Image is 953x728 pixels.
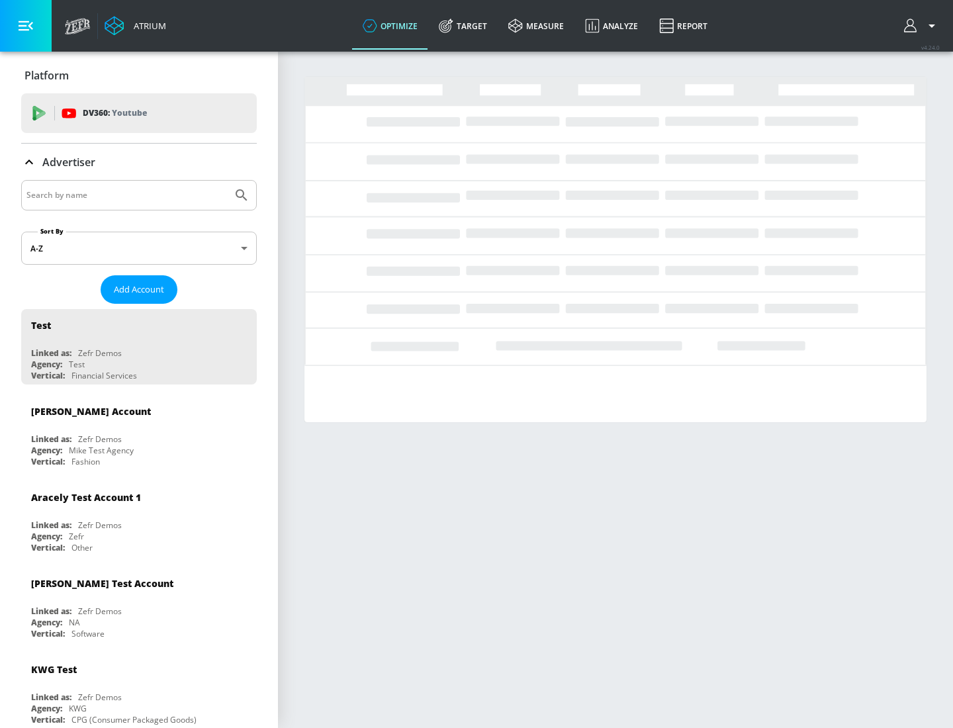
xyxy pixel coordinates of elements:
a: measure [498,2,574,50]
div: Linked as: [31,433,71,445]
a: optimize [352,2,428,50]
div: Vertical: [31,370,65,381]
div: Vertical: [31,456,65,467]
div: Linked as: [31,520,71,531]
p: DV360: [83,106,147,120]
div: Fashion [71,456,100,467]
div: NA [69,617,80,628]
div: [PERSON_NAME] AccountLinked as:Zefr DemosAgency:Mike Test AgencyVertical:Fashion [21,395,257,471]
div: Vertical: [31,542,65,553]
div: [PERSON_NAME] Test Account [31,577,173,590]
div: Zefr Demos [78,606,122,617]
div: Zefr Demos [78,433,122,445]
a: Atrium [105,16,166,36]
div: KWG [69,703,87,714]
div: Aracely Test Account 1Linked as:Zefr DemosAgency:ZefrVertical:Other [21,481,257,557]
div: Vertical: [31,714,65,725]
a: Analyze [574,2,649,50]
div: A-Z [21,232,257,265]
div: [PERSON_NAME] Account [31,405,151,418]
div: DV360: Youtube [21,93,257,133]
div: Software [71,628,105,639]
div: Agency: [31,617,62,628]
div: KWG Test [31,663,77,676]
div: Financial Services [71,370,137,381]
div: Vertical: [31,628,65,639]
div: Zefr Demos [78,692,122,703]
div: Linked as: [31,606,71,617]
a: Report [649,2,718,50]
div: Advertiser [21,144,257,181]
div: Platform [21,57,257,94]
input: Search by name [26,187,227,204]
div: Atrium [128,20,166,32]
p: Advertiser [42,155,95,169]
button: Add Account [101,275,177,304]
div: Zefr Demos [78,520,122,531]
div: Agency: [31,531,62,542]
div: Zefr Demos [78,347,122,359]
div: Aracely Test Account 1 [31,491,141,504]
span: Add Account [114,282,164,297]
label: Sort By [38,227,66,236]
span: v 4.24.0 [921,44,940,51]
div: [PERSON_NAME] Test AccountLinked as:Zefr DemosAgency:NAVertical:Software [21,567,257,643]
div: TestLinked as:Zefr DemosAgency:TestVertical:Financial Services [21,309,257,385]
div: Other [71,542,93,553]
div: Linked as: [31,347,71,359]
div: Mike Test Agency [69,445,134,456]
div: Agency: [31,703,62,714]
div: Test [31,319,51,332]
div: Agency: [31,359,62,370]
p: Youtube [112,106,147,120]
div: CPG (Consumer Packaged Goods) [71,714,197,725]
div: Linked as: [31,692,71,703]
a: Target [428,2,498,50]
div: Zefr [69,531,84,542]
div: Test [69,359,85,370]
div: Agency: [31,445,62,456]
p: Platform [24,68,69,83]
